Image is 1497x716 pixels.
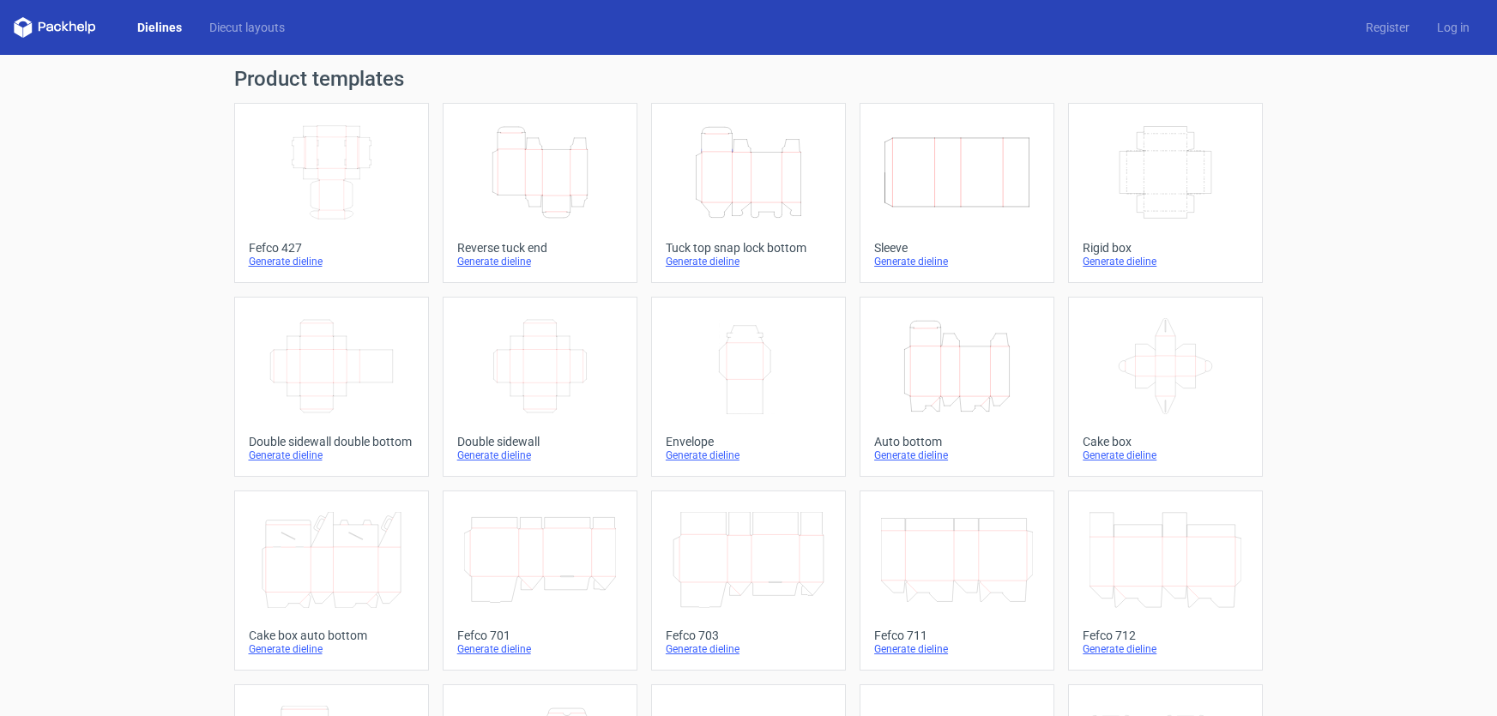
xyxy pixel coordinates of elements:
[666,448,831,462] div: Generate dieline
[249,255,414,268] div: Generate dieline
[457,642,623,656] div: Generate dieline
[666,642,831,656] div: Generate dieline
[1083,642,1248,656] div: Generate dieline
[457,448,623,462] div: Generate dieline
[860,490,1054,671] a: Fefco 711Generate dieline
[651,490,846,671] a: Fefco 703Generate dieline
[874,435,1040,448] div: Auto bottom
[234,297,429,477] a: Double sidewall double bottomGenerate dieline
[666,241,831,255] div: Tuck top snap lock bottom
[1423,19,1483,36] a: Log in
[874,448,1040,462] div: Generate dieline
[874,241,1040,255] div: Sleeve
[249,448,414,462] div: Generate dieline
[443,103,637,283] a: Reverse tuck endGenerate dieline
[249,629,414,642] div: Cake box auto bottom
[457,241,623,255] div: Reverse tuck end
[1083,241,1248,255] div: Rigid box
[249,642,414,656] div: Generate dieline
[1083,255,1248,268] div: Generate dieline
[874,642,1040,656] div: Generate dieline
[249,241,414,255] div: Fefco 427
[196,19,299,36] a: Diecut layouts
[666,629,831,642] div: Fefco 703
[860,103,1054,283] a: SleeveGenerate dieline
[457,255,623,268] div: Generate dieline
[651,297,846,477] a: EnvelopeGenerate dieline
[443,297,637,477] a: Double sidewallGenerate dieline
[443,490,637,671] a: Fefco 701Generate dieline
[234,69,1264,89] h1: Product templates
[234,490,429,671] a: Cake box auto bottomGenerate dieline
[249,435,414,448] div: Double sidewall double bottom
[666,435,831,448] div: Envelope
[457,629,623,642] div: Fefco 701
[874,255,1040,268] div: Generate dieline
[457,435,623,448] div: Double sidewall
[234,103,429,283] a: Fefco 427Generate dieline
[1083,629,1248,642] div: Fefco 712
[651,103,846,283] a: Tuck top snap lock bottomGenerate dieline
[1068,103,1263,283] a: Rigid boxGenerate dieline
[860,297,1054,477] a: Auto bottomGenerate dieline
[1083,435,1248,448] div: Cake box
[874,629,1040,642] div: Fefco 711
[1068,490,1263,671] a: Fefco 712Generate dieline
[1083,448,1248,462] div: Generate dieline
[1352,19,1423,36] a: Register
[666,255,831,268] div: Generate dieline
[1068,297,1263,477] a: Cake boxGenerate dieline
[124,19,196,36] a: Dielines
